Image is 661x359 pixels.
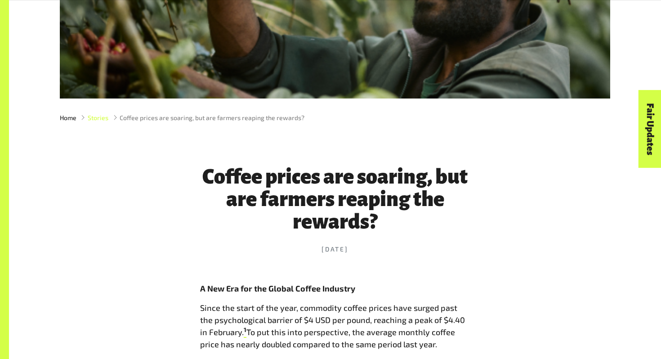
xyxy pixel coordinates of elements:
[60,113,76,122] a: Home
[244,327,246,338] a: 1
[200,302,470,350] p: Since the start of the year, commodity coffee prices have surged past the psychological barrier o...
[88,113,108,122] a: Stories
[200,166,470,233] h1: Coffee prices are soaring, but are farmers reaping the rewards?
[200,283,355,293] strong: A New Era for the Global Coffee Industry
[120,113,304,122] span: Coffee prices are soaring, but are farmers reaping the rewards?
[200,244,470,254] time: [DATE]
[244,326,246,333] sup: 1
